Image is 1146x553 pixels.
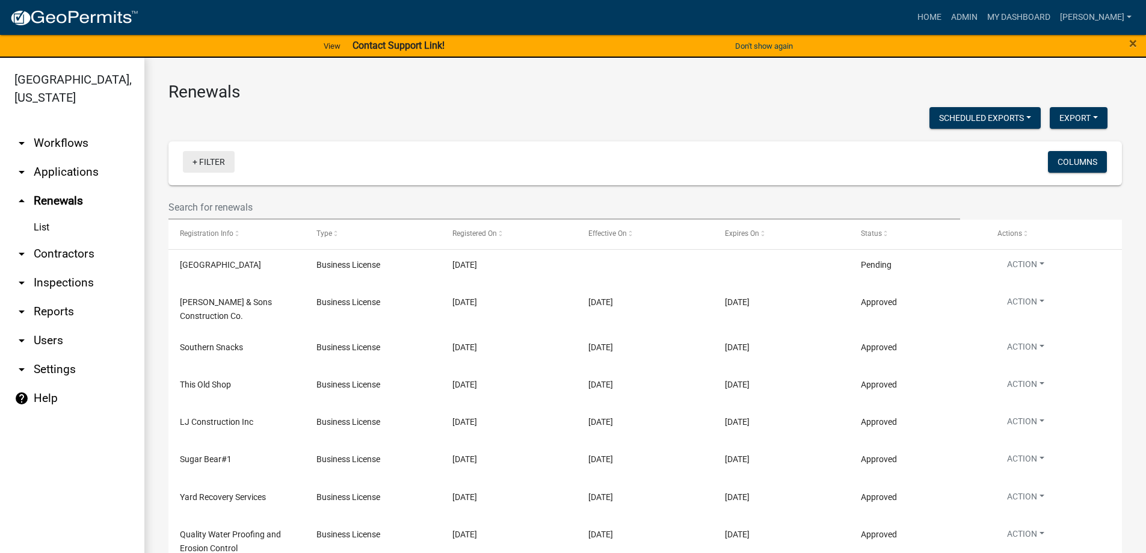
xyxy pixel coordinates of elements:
[713,220,849,249] datatable-header-cell: Expires On
[452,380,477,389] span: 8/27/2025
[452,417,477,427] span: 8/27/2025
[997,295,1054,313] button: Action
[861,380,897,389] span: Approved
[861,260,892,270] span: Pending
[353,40,445,51] strong: Contact Support Link!
[180,492,266,502] span: Yard Recovery Services
[725,229,759,238] span: Expires On
[452,454,477,464] span: 8/8/2025
[452,260,477,270] span: 9/16/2025
[14,304,29,319] i: arrow_drop_down
[725,380,750,389] span: 12/31/2025
[997,229,1022,238] span: Actions
[861,530,897,539] span: Approved
[316,530,380,539] span: Business License
[14,247,29,261] i: arrow_drop_down
[14,194,29,208] i: arrow_drop_up
[316,260,380,270] span: Business License
[316,342,380,352] span: Business License
[1055,6,1136,29] a: [PERSON_NAME]
[180,297,272,321] span: Vernon Smith & Sons Construction Co.
[986,220,1122,249] datatable-header-cell: Actions
[577,220,713,249] datatable-header-cell: Effective On
[588,492,613,502] span: 8/18/2025
[849,220,985,249] datatable-header-cell: Status
[180,229,233,238] span: Registration Info
[441,220,577,249] datatable-header-cell: Registered On
[725,417,750,427] span: 12/31/2025
[1129,36,1137,51] button: Close
[316,492,380,502] span: Business License
[997,378,1054,395] button: Action
[168,195,960,220] input: Search for renewals
[588,530,613,539] span: 7/31/2025
[168,220,304,249] datatable-header-cell: Registration Info
[14,276,29,290] i: arrow_drop_down
[997,415,1054,433] button: Action
[452,492,477,502] span: 8/8/2025
[168,82,1122,102] h3: Renewals
[730,36,798,56] button: Don't show again
[14,362,29,377] i: arrow_drop_down
[861,492,897,502] span: Approved
[14,165,29,179] i: arrow_drop_down
[588,417,613,427] span: 8/27/2025
[725,530,750,539] span: 12/31/2025
[997,453,1054,470] button: Action
[1050,107,1107,129] button: Export
[997,528,1054,545] button: Action
[588,380,613,389] span: 8/27/2025
[319,36,345,56] a: View
[997,490,1054,508] button: Action
[180,530,281,553] span: Quality Water Proofing and Erosion Control
[452,342,477,352] span: 8/29/2025
[725,342,750,352] span: 12/31/2025
[997,341,1054,358] button: Action
[1129,35,1137,52] span: ×
[180,260,261,270] span: Silo Springs Ranch
[725,454,750,464] span: 12/31/2025
[861,454,897,464] span: Approved
[861,229,882,238] span: Status
[452,297,477,307] span: 9/5/2025
[946,6,982,29] a: Admin
[725,297,750,307] span: 12/31/2025
[316,380,380,389] span: Business License
[316,229,332,238] span: Type
[180,342,243,352] span: Southern Snacks
[316,297,380,307] span: Business License
[588,342,613,352] span: 8/29/2025
[588,454,613,464] span: 8/8/2025
[725,492,750,502] span: 12/31/2025
[183,151,235,173] a: + Filter
[316,417,380,427] span: Business License
[861,297,897,307] span: Approved
[14,333,29,348] i: arrow_drop_down
[180,417,253,427] span: LJ Construction Inc
[861,417,897,427] span: Approved
[452,229,497,238] span: Registered On
[913,6,946,29] a: Home
[982,6,1055,29] a: My Dashboard
[1048,151,1107,173] button: Columns
[588,297,613,307] span: 9/5/2025
[14,136,29,150] i: arrow_drop_down
[14,391,29,406] i: help
[304,220,440,249] datatable-header-cell: Type
[180,454,232,464] span: Sugar Bear#1
[861,342,897,352] span: Approved
[997,258,1054,276] button: Action
[180,380,231,389] span: This Old Shop
[588,229,627,238] span: Effective On
[316,454,380,464] span: Business License
[929,107,1041,129] button: Scheduled Exports
[452,530,477,539] span: 7/31/2025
